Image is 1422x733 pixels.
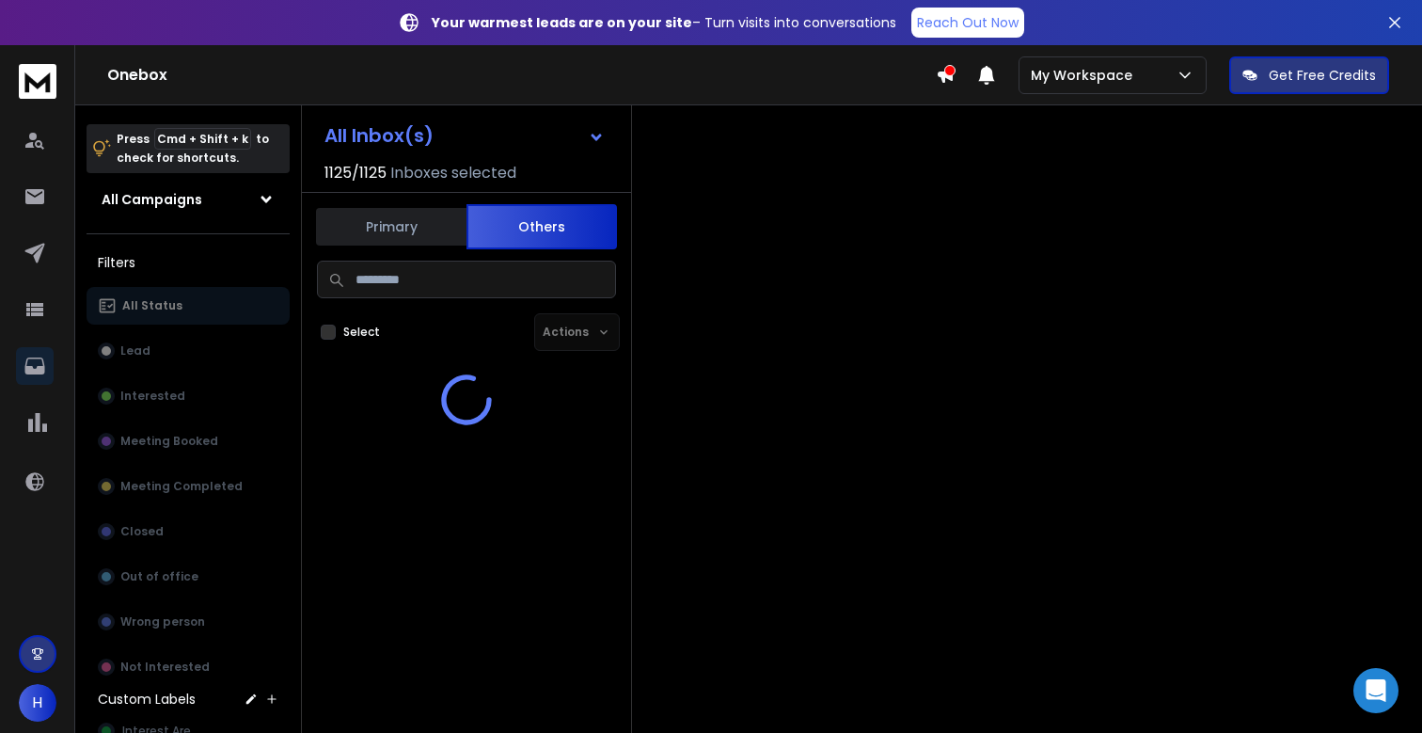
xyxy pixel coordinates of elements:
h1: All Inbox(s) [324,126,434,145]
h3: Custom Labels [98,690,196,709]
a: Reach Out Now [911,8,1024,38]
button: Get Free Credits [1229,56,1389,94]
p: Press to check for shortcuts. [117,130,269,167]
label: Select [343,325,380,340]
p: Get Free Credits [1269,66,1376,85]
h1: Onebox [107,64,936,87]
h3: Filters [87,249,290,276]
p: Reach Out Now [917,13,1019,32]
button: H [19,684,56,722]
img: logo [19,64,56,99]
div: Open Intercom Messenger [1353,668,1398,713]
h1: All Campaigns [102,190,202,209]
span: Cmd + Shift + k [154,128,251,150]
button: Primary [316,206,466,247]
p: My Workspace [1031,66,1140,85]
h3: Inboxes selected [390,162,516,184]
button: All Campaigns [87,181,290,218]
button: Others [466,204,617,249]
button: All Inbox(s) [309,117,620,154]
p: – Turn visits into conversations [432,13,896,32]
span: 1125 / 1125 [324,162,387,184]
strong: Your warmest leads are on your site [432,13,692,32]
